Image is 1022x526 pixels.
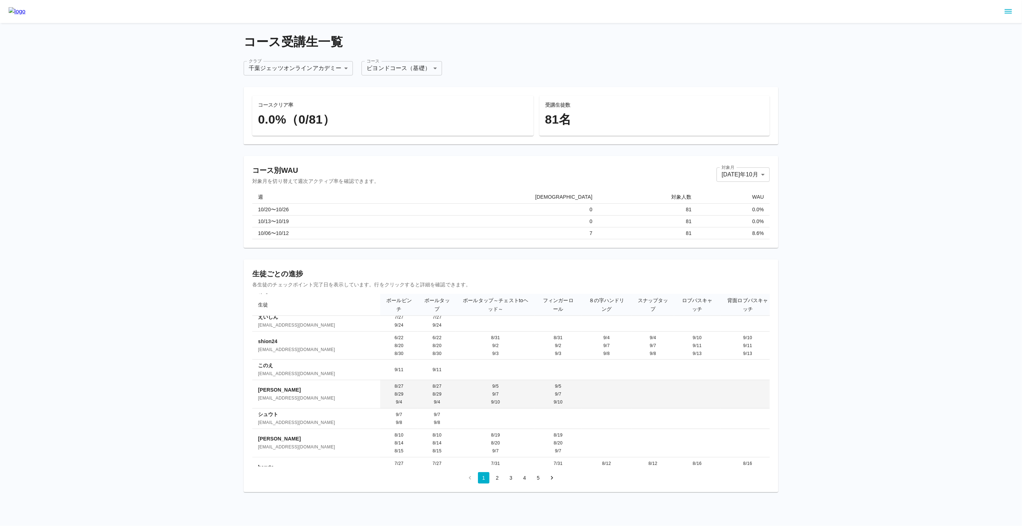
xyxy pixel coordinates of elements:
div: ビヨンドコース（基礎） [362,61,442,75]
p: haruto [258,463,374,471]
p: 各生徒のチェックポイント完了日を表示しています。行をクリックすると詳細を確認できます。 [252,281,770,288]
span: 7/31 8/1 8/9 [554,461,563,482]
span: [EMAIL_ADDRESS][DOMAIN_NAME] [258,419,374,426]
th: 背面ロブパスキャッチ [721,294,775,316]
span: 9/10 9/11 9/13 [693,335,702,356]
th: WAU [698,190,770,204]
th: ボールタップ [418,294,456,316]
td: 81 [598,203,698,215]
span: 7/27 9/24 [433,315,442,328]
span: 8/10 8/14 8/15 [395,433,404,453]
nav: pagination navigation [463,472,559,484]
span: 8/19 8/20 9/7 [554,433,563,453]
td: 10/06〜10/12 [252,227,384,239]
label: 対象月 [722,164,735,170]
span: 9/11 [395,367,404,372]
th: [DEMOGRAPHIC_DATA] [384,190,598,204]
th: 生徒 [252,294,380,316]
td: 81 [598,215,698,227]
p: 対象月を切り替えて週次アクティブ率を確認できます。 [252,177,379,185]
button: Go to page 5 [533,472,544,484]
span: 8/16 8/17 8/20 [743,461,752,482]
span: 8/31 9/2 9/3 [554,335,563,356]
p: shion24 [258,338,374,345]
span: 7/27 7/28 7/30 [433,461,442,482]
td: 81 [598,227,698,239]
span: 9/4 9/7 9/8 [650,335,656,356]
div: [DATE]年10月 [717,167,770,182]
td: 0 [384,203,598,215]
td: 0 [384,215,598,227]
span: 9/5 9/7 9/10 [491,384,500,405]
th: スナップタップ [632,294,674,316]
span: 6/22 8/20 8/30 [395,335,404,356]
h6: 受講生徒数 [545,101,764,109]
label: クラブ [249,58,262,64]
span: 8/12 8/14 8/15 [602,461,611,482]
span: 7/27 7/28 7/30 [395,461,404,482]
td: 8.6 % [698,227,770,239]
span: 8/27 8/29 9/4 [433,384,442,405]
td: 0.0 % [698,203,770,215]
button: Go to page 4 [519,472,530,484]
td: 0.0 % [698,215,770,227]
th: 対象人数 [598,190,698,204]
span: 9/5 9/7 9/10 [554,384,563,405]
h4: 81 名 [545,112,764,127]
button: sidemenu [1002,5,1014,18]
td: 10/13〜10/19 [252,215,384,227]
span: 9/11 [433,367,442,372]
th: ロブパスキャッチ [674,294,721,316]
span: 8/31 9/2 9/3 [491,335,500,356]
span: 8/10 8/14 8/15 [433,433,442,453]
th: 週 [252,190,384,204]
img: logo [9,7,26,16]
p: このえ [258,362,374,369]
p: シュウト [258,411,374,418]
button: Go to page 2 [492,472,503,484]
span: 8/19 8/20 9/7 [491,433,500,453]
span: 9/7 9/8 [434,412,440,425]
th: ボールピンチ [380,294,418,316]
span: [EMAIL_ADDRESS][DOMAIN_NAME] [258,444,374,451]
h6: コースクリア率 [258,101,528,109]
span: [EMAIL_ADDRESS][DOMAIN_NAME] [258,370,374,378]
span: 9/10 9/11 9/13 [743,335,752,356]
h6: 生徒ごとの進捗 [252,268,770,280]
span: 9/4 9/7 9/8 [603,335,610,356]
span: 9/7 9/8 [396,412,402,425]
span: [EMAIL_ADDRESS][DOMAIN_NAME] [258,322,374,329]
th: ボールタップ～チェストtoヘッド～ [456,294,535,316]
th: ８の字ハンドリング [581,294,632,316]
p: [PERSON_NAME] [258,386,374,393]
span: 6/22 8/20 8/30 [433,335,442,356]
h6: コース別WAU [252,165,379,176]
span: [EMAIL_ADDRESS][DOMAIN_NAME] [258,346,374,354]
button: Go to page 3 [505,472,517,484]
p: えいしん [258,313,374,320]
span: 8/27 8/29 9/4 [395,384,404,405]
p: [PERSON_NAME] [258,435,374,442]
span: 7/27 9/24 [395,315,404,328]
div: 千葉ジェッツオンラインアカデミー [244,61,353,75]
span: 8/12 8/14 8/15 [649,461,658,482]
td: 7 [384,227,598,239]
h4: 0.0%（0/81） [258,112,528,127]
th: フィンガーロール [535,294,581,316]
span: [EMAIL_ADDRESS][DOMAIN_NAME] [258,395,374,402]
td: 10/20〜10/26 [252,203,384,215]
button: Go to next page [546,472,558,484]
span: 7/31 8/1 8/9 [491,461,500,482]
span: 8/16 8/17 8/20 [693,461,702,482]
label: コース [367,58,379,64]
h4: コース受講生一覧 [244,34,778,50]
button: page 1 [478,472,489,484]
